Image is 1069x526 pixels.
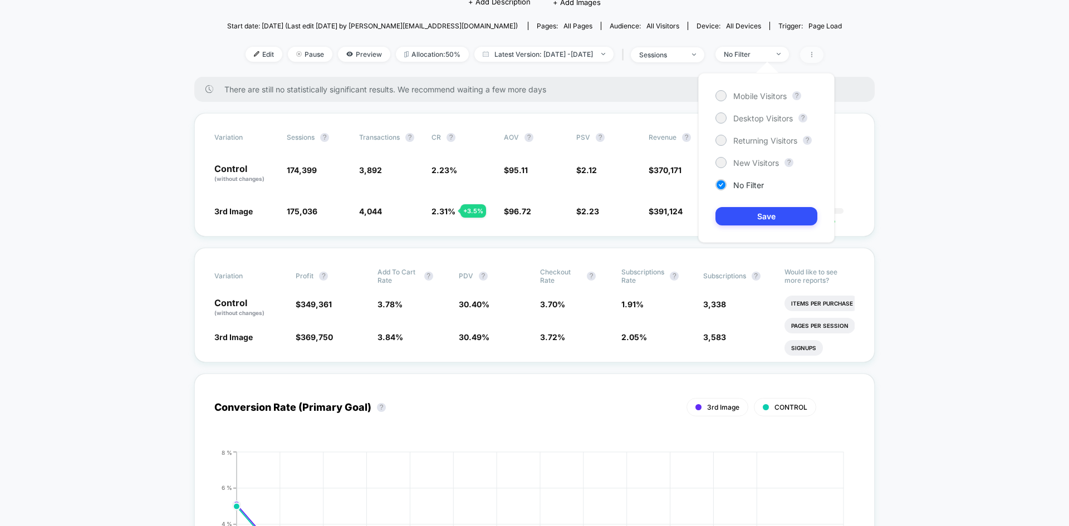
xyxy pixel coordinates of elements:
[798,114,807,122] button: ?
[288,47,332,62] span: Pause
[733,158,779,168] span: New Visitors
[377,268,419,284] span: Add To Cart Rate
[227,22,518,30] span: Start date: [DATE] (Last edit [DATE] by [PERSON_NAME][EMAIL_ADDRESS][DOMAIN_NAME])
[301,299,332,309] span: 349,361
[596,133,605,142] button: ?
[619,47,631,63] span: |
[639,51,684,59] div: sessions
[301,332,333,342] span: 369,750
[377,299,403,309] span: 3.78 %
[504,165,528,175] span: $
[296,299,332,309] span: $
[479,272,488,281] button: ?
[576,165,597,175] span: $
[784,296,860,311] li: Items Per Purchase
[540,299,565,309] span: 3.70 %
[224,85,852,94] span: There are still no statistically significant results. We recommend waiting a few more days
[703,299,726,309] span: 3,338
[214,133,276,142] span: Variation
[222,484,232,491] tspan: 6 %
[726,22,761,30] span: all devices
[296,332,333,342] span: $
[359,207,382,216] span: 4,044
[287,133,315,141] span: Sessions
[703,272,746,280] span: Subscriptions
[724,50,768,58] div: No Filter
[581,165,597,175] span: 2.12
[509,165,528,175] span: 95.11
[733,136,797,145] span: Returning Visitors
[649,133,676,141] span: Revenue
[287,165,317,175] span: 174,399
[621,268,664,284] span: Subscriptions Rate
[537,22,592,30] div: Pages:
[338,47,390,62] span: Preview
[214,207,253,216] span: 3rd Image
[581,207,599,216] span: 2.23
[319,272,328,281] button: ?
[792,91,801,100] button: ?
[222,449,232,455] tspan: 8 %
[777,53,781,55] img: end
[287,207,317,216] span: 175,036
[649,207,683,216] span: $
[509,207,531,216] span: 96.72
[459,272,473,280] span: PDV
[621,299,644,309] span: 1.91 %
[682,133,691,142] button: ?
[576,133,590,141] span: PSV
[654,165,681,175] span: 370,171
[654,207,683,216] span: 391,124
[784,268,855,284] p: Would like to see more reports?
[733,114,793,123] span: Desktop Visitors
[563,22,592,30] span: all pages
[646,22,679,30] span: All Visitors
[320,133,329,142] button: ?
[733,91,787,101] span: Mobile Visitors
[774,403,807,411] span: CONTROL
[483,51,489,57] img: calendar
[576,207,599,216] span: $
[808,22,842,30] span: Page Load
[752,272,761,281] button: ?
[504,207,531,216] span: $
[431,207,455,216] span: 2.31 %
[377,332,403,342] span: 3.84 %
[621,332,647,342] span: 2.05 %
[296,51,302,57] img: end
[670,272,679,281] button: ?
[396,47,469,62] span: Allocation: 50%
[359,133,400,141] span: Transactions
[610,22,679,30] div: Audience:
[424,272,433,281] button: ?
[460,204,486,218] div: + 3.5 %
[214,175,264,182] span: (without changes)
[459,299,489,309] span: 30.40 %
[214,164,276,183] p: Control
[688,22,769,30] span: Device:
[692,53,696,56] img: end
[649,165,681,175] span: $
[431,133,441,141] span: CR
[359,165,382,175] span: 3,892
[447,133,455,142] button: ?
[405,133,414,142] button: ?
[474,47,614,62] span: Latest Version: [DATE] - [DATE]
[431,165,457,175] span: 2.23 %
[504,133,519,141] span: AOV
[784,158,793,167] button: ?
[214,298,285,317] p: Control
[778,22,842,30] div: Trigger:
[246,47,282,62] span: Edit
[733,180,764,190] span: No Filter
[524,133,533,142] button: ?
[296,272,313,280] span: Profit
[601,53,605,55] img: end
[214,309,264,316] span: (without changes)
[784,340,823,356] li: Signups
[803,136,812,145] button: ?
[214,332,253,342] span: 3rd Image
[707,403,739,411] span: 3rd Image
[459,332,489,342] span: 30.49 %
[784,318,855,333] li: Pages Per Session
